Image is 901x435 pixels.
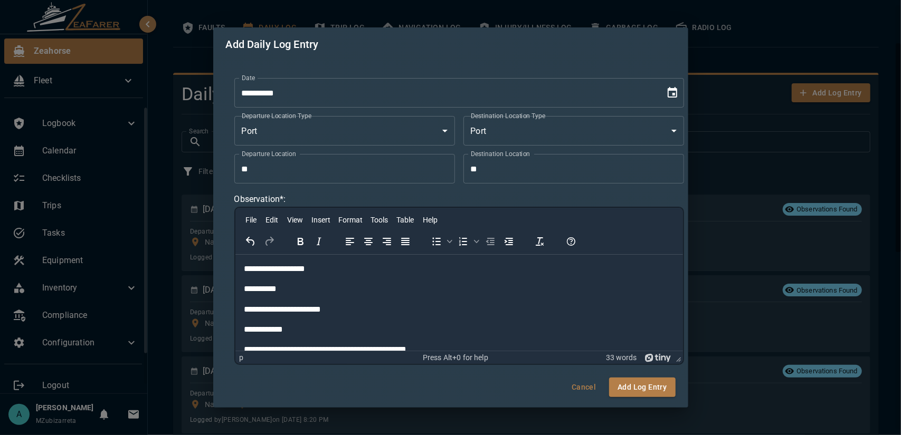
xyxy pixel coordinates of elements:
[242,234,260,249] button: Undo
[471,111,546,120] label: Destination Location Type
[311,216,330,224] span: Insert
[567,378,601,397] button: Cancel
[8,8,439,182] body: Rich Text Area. Press ALT-0 for help.
[287,216,303,224] span: View
[341,234,359,249] button: Align left
[265,216,278,224] span: Edit
[235,255,683,351] iframe: Rich Text Area
[396,234,414,249] button: Justify
[242,149,296,158] label: Departure Location
[234,116,455,146] div: Port
[471,149,530,158] label: Destination Location
[531,234,549,249] button: Clear formatting
[242,111,311,120] label: Departure Location Type
[260,234,278,249] button: Redo
[338,216,363,224] span: Format
[213,27,688,61] h2: Add Daily Log Entry
[463,116,684,146] div: Port
[396,216,414,224] span: Table
[481,234,499,249] button: Decrease indent
[500,234,518,249] button: Increase indent
[310,234,328,249] button: Italic
[371,216,388,224] span: Tools
[234,192,684,207] h6: Observation*:
[609,378,675,397] button: Add Log Entry
[662,82,683,103] button: Choose date, selected date is Sep 8, 2025
[562,234,580,249] button: Help
[242,73,255,82] label: Date
[672,351,683,364] div: Press the Up and Down arrow keys to resize the editor.
[606,353,637,362] button: 33 words
[645,353,671,362] a: Powered by Tiny
[383,353,527,362] div: Press Alt+0 for help
[245,216,257,224] span: File
[291,234,309,249] button: Bold
[428,234,454,249] div: Bullet list
[378,234,396,249] button: Align right
[240,353,244,362] div: p
[359,234,377,249] button: Align center
[454,234,481,249] div: Numbered list
[423,216,438,224] span: Help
